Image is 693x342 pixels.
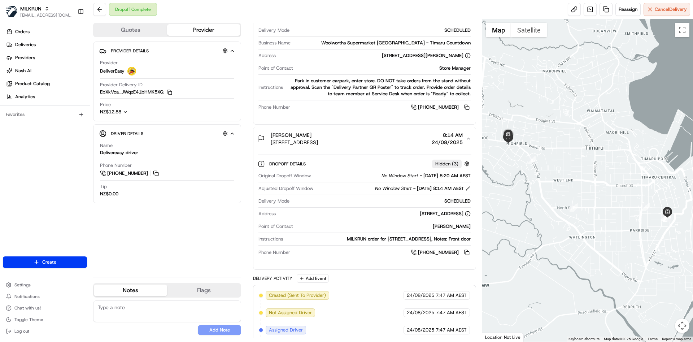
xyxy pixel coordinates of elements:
span: Dropoff Details [269,161,307,167]
button: Hidden (3) [432,159,471,168]
a: Orders [3,26,90,38]
span: Original Dropoff Window [258,173,311,179]
span: No Window Start [382,173,418,179]
span: Address [258,211,276,217]
span: 7:47 AM AEST [436,327,467,333]
span: Price [100,101,111,108]
span: MILKRUN [20,5,42,12]
span: Product Catalog [15,81,50,87]
span: Log out [14,328,29,334]
a: Terms (opens in new tab) [648,337,658,341]
div: SCHEDULED [292,27,470,34]
span: Provider Details [111,48,149,54]
button: Quotes [94,24,167,36]
button: Chat with us! [3,303,87,313]
button: NZ$12.88 [100,109,164,115]
div: [STREET_ADDRESS] [420,211,471,217]
button: Toggle Theme [3,315,87,325]
div: Favorites [3,109,87,120]
span: Settings [14,282,31,288]
div: NZ$0.00 [100,191,118,197]
span: Analytics [15,94,35,100]
span: No Window Start [375,185,412,192]
span: Cancel Delivery [655,6,687,13]
span: [DATE] 8:20 AM AEST [423,173,471,179]
a: [PHONE_NUMBER] [411,248,471,256]
span: 7:47 AM AEST [436,292,467,299]
button: EbXkVca_JWqzE41bHMK5XQ [100,89,172,95]
button: Notifications [3,291,87,302]
a: Nash AI [3,65,90,77]
span: Name [100,142,113,149]
button: Add Event [297,274,329,283]
span: [STREET_ADDRESS] [271,139,318,146]
span: Phone Number [100,162,132,169]
span: Instructions [258,84,283,91]
span: Delivery Mode [258,27,289,34]
span: Phone Number [258,249,290,256]
span: [PHONE_NUMBER] [418,249,459,256]
button: Toggle fullscreen view [675,23,689,37]
a: Open this area in Google Maps (opens a new window) [484,332,508,342]
span: Chat with us! [14,305,41,311]
button: Flags [167,285,240,296]
span: Point of Contact [258,65,293,72]
img: delivereasy_logo.png [127,67,136,75]
button: [EMAIL_ADDRESS][DOMAIN_NAME] [20,12,72,18]
div: 6 [661,213,669,221]
div: 5 [662,213,670,221]
span: [DATE] 8:14 AM AEST [417,185,464,192]
div: Store Manager [296,65,470,72]
div: MILKRUN order for [STREET_ADDRESS], Notes: Front door [286,236,470,242]
button: Keyboard shortcuts [568,337,600,342]
span: [PERSON_NAME] [271,131,311,139]
div: 2 [663,214,671,222]
span: Providers [15,55,35,61]
div: Delivery Activity [253,276,292,281]
button: Driver Details [99,127,235,139]
span: 8:14 AM [432,131,463,139]
span: Deliveries [15,42,36,48]
div: [PERSON_NAME] [296,223,470,230]
span: Business Name [258,40,291,46]
span: - [413,185,415,192]
img: Google [484,332,508,342]
span: 24/08/2025 [407,309,434,316]
a: Analytics [3,91,90,103]
div: [STREET_ADDRESS][PERSON_NAME] [382,52,471,59]
span: DeliverEasy [100,68,125,74]
button: [PERSON_NAME][STREET_ADDRESS]8:14 AM24/08/2025 [253,127,475,150]
button: Show satellite imagery [511,23,547,37]
div: Location Not Live [482,333,524,342]
div: Park in customer carpark, enter store. DO NOT take orders from the stand without approval. Scan t... [286,78,470,97]
a: [PHONE_NUMBER] [100,169,160,177]
button: Provider Details [99,45,235,57]
span: 24/08/2025 [432,139,463,146]
div: 1 [642,203,650,211]
button: Map camera controls [675,319,689,333]
button: Reassign [615,3,641,16]
span: Assigned Driver [269,327,303,333]
button: MILKRUNMILKRUN[EMAIL_ADDRESS][DOMAIN_NAME] [3,3,75,20]
a: Deliveries [3,39,90,51]
span: Adjusted Dropoff Window [258,185,313,192]
button: Provider [167,24,240,36]
div: Woolworths Supermarket [GEOGRAPHIC_DATA] - Timaru Countdown [293,40,470,46]
span: Nash AI [15,68,31,74]
span: 24/08/2025 [407,292,434,299]
button: Log out [3,326,87,336]
span: Driver Details [111,131,143,137]
a: [PHONE_NUMBER] [411,103,471,111]
span: Create [42,259,56,265]
button: Notes [94,285,167,296]
span: Reassign [619,6,637,13]
span: Notifications [14,294,40,299]
button: Settings [3,280,87,290]
div: [PERSON_NAME][STREET_ADDRESS]8:14 AM24/08/2025 [253,150,475,269]
span: Orders [15,29,30,35]
div: 8 [528,156,536,164]
span: Tip [100,183,107,190]
span: [PHONE_NUMBER] [418,104,459,111]
span: Provider [100,60,118,66]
